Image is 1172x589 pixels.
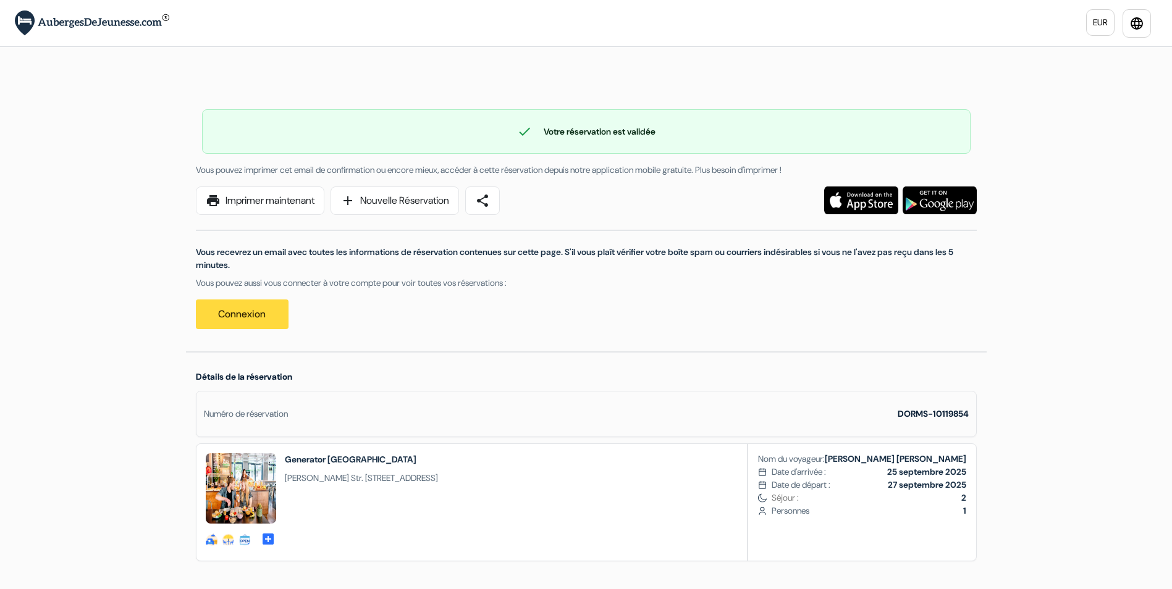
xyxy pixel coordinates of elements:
[206,453,276,524] img: _94529_16952213913653.jpg
[196,371,292,382] span: Détails de la réservation
[1086,9,1115,36] a: EUR
[963,505,966,516] b: 1
[772,466,826,478] span: Date d'arrivée :
[888,479,966,490] b: 27 septembre 2025
[206,193,221,208] span: print
[261,532,276,544] span: add_box
[196,164,782,175] span: Vous pouvez imprimer cet email de confirmation ou encore mieux, accéder à cette réservation depui...
[1129,16,1144,31] i: language
[340,193,355,208] span: add
[824,186,898,214] img: Téléchargez l'application gratuite
[331,186,459,215] a: addNouvelle Réservation
[1123,9,1151,38] a: language
[898,408,969,419] strong: DORMS-10119854
[203,124,970,139] div: Votre réservation est validée
[772,504,966,517] span: Personnes
[196,299,289,329] a: Connexion
[887,466,966,477] b: 25 septembre 2025
[204,407,288,420] div: Numéro de réservation
[285,472,438,485] span: [PERSON_NAME] Str. [STREET_ADDRESS]
[825,453,966,464] b: [PERSON_NAME] [PERSON_NAME]
[517,124,532,139] span: check
[15,10,169,36] img: AubergesDeJeunesse.com
[903,186,977,214] img: Téléchargez l'application gratuite
[196,186,324,215] a: printImprimer maintenant
[758,453,825,466] span: Nom du voyageur:
[285,453,438,466] h2: Generator [GEOGRAPHIC_DATA]
[196,246,977,272] p: Vous recevrez un email avec toutes les informations de réservation contenues sur cette page. S'il...
[772,491,966,504] span: Séjour :
[772,478,830,491] span: Date de départ :
[261,531,276,544] a: add_box
[475,193,490,208] span: share
[961,492,966,503] b: 2
[465,186,500,215] a: share
[196,277,977,290] p: Vous pouvez aussi vous connecter à votre compte pour voir toutes vos réservations :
